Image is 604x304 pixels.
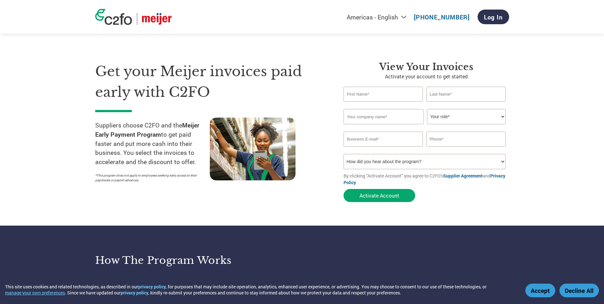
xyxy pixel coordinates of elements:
[142,13,172,25] img: Meijer
[95,121,199,138] strong: Meijer Early Payment Program
[95,61,324,102] h1: Get your Meijer invoices paid early with C2FO
[427,109,506,124] select: Title/Role
[559,284,599,297] button: Decline All
[344,189,415,202] button: Activate Account
[344,61,509,73] h3: View Your Invoices
[5,284,516,296] div: This site uses cookies and related technologies, as described in our , for purposes that may incl...
[344,102,423,106] div: Invalid first name or first name is too long
[344,147,423,151] div: Inavlid Email Address
[344,87,423,102] input: First Name*
[426,102,506,106] div: Invalid last name or last name is too long
[426,132,506,147] input: Phone*
[443,173,483,179] a: Supplier Agreement
[95,9,132,25] img: c2fo logo
[344,132,423,147] input: Invalid Email format
[5,290,65,296] button: manage your own preferences
[95,254,294,267] h3: How the program works
[344,172,509,186] p: By clicking "Activate Account" you agree to C2FO's and
[344,109,424,124] input: Your company name*
[210,118,295,180] img: supply chain worker
[525,284,555,297] button: Accept
[138,284,166,290] a: privacy policy
[121,290,148,296] a: privacy policy
[95,173,203,183] p: *This program does not apply to employees seeking early access to their paychecks or payroll adva...
[478,10,509,24] a: Log In
[344,173,505,185] a: Privacy Policy
[426,87,506,102] input: Last Name*
[344,125,506,129] div: Invalid company name or company name is too long
[95,121,210,167] p: Suppliers choose C2FO and the to get paid faster and put more cash into their business. You selec...
[414,13,470,21] a: [PHONE_NUMBER]
[426,147,506,151] div: Inavlid Phone Number
[344,73,509,80] p: Activate your account to get started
